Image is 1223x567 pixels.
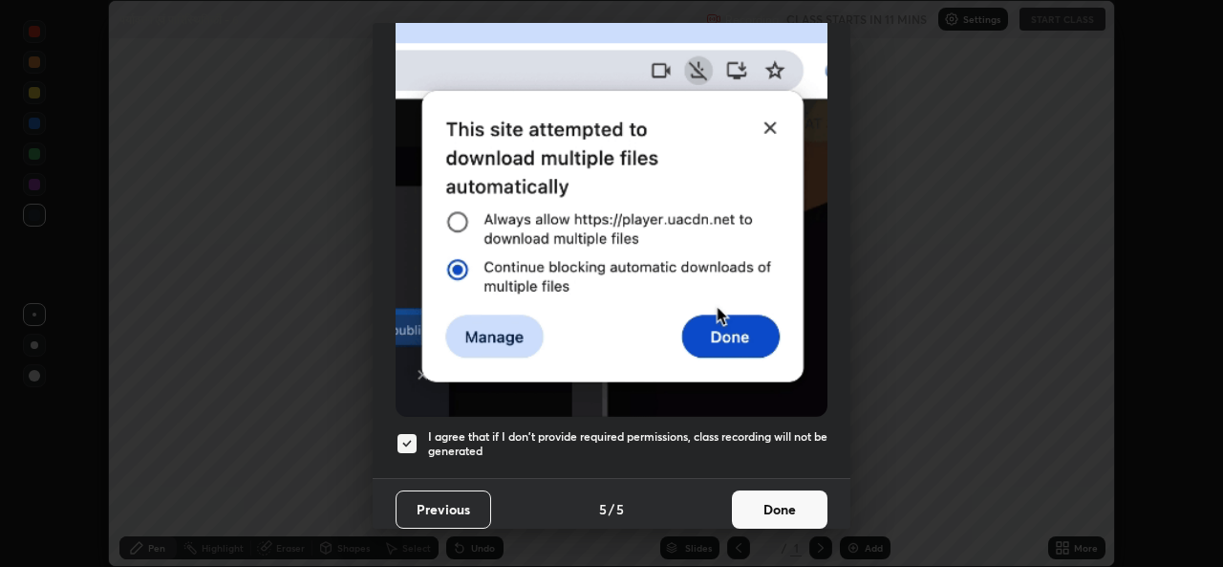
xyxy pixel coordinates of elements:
h5: I agree that if I don't provide required permissions, class recording will not be generated [428,429,827,459]
h4: 5 [616,499,624,519]
button: Done [732,491,827,529]
h4: / [609,499,614,519]
button: Previous [396,491,491,529]
h4: 5 [599,499,607,519]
